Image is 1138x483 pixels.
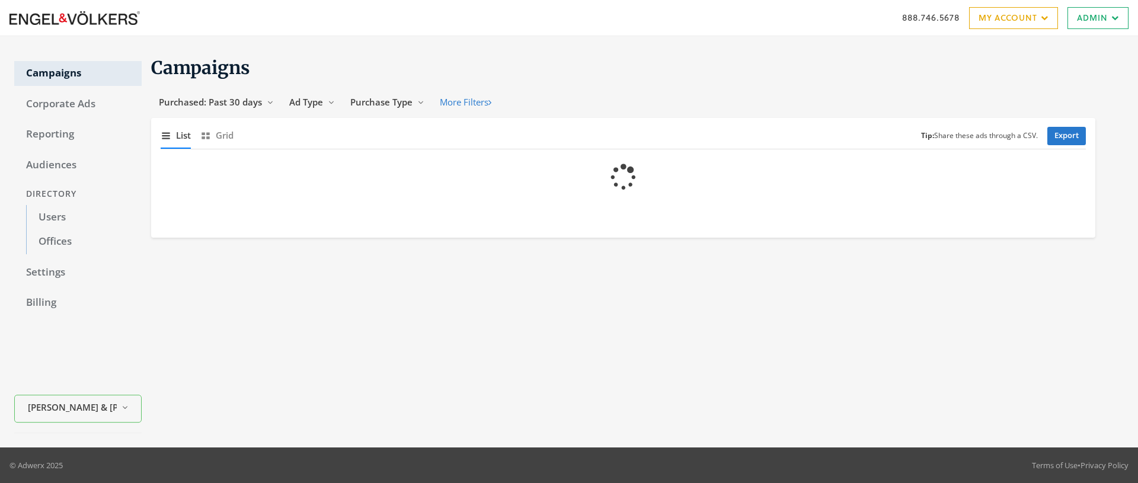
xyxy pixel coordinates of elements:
[161,123,191,148] button: List
[14,395,142,423] button: [PERSON_NAME] & [PERSON_NAME] [PERSON_NAME]
[159,96,262,108] span: Purchased: Past 30 days
[28,401,117,414] span: [PERSON_NAME] & [PERSON_NAME] [PERSON_NAME]
[200,123,234,148] button: Grid
[432,91,499,113] button: More Filters
[350,96,413,108] span: Purchase Type
[26,205,142,230] a: Users
[921,130,934,140] b: Tip:
[282,91,343,113] button: Ad Type
[151,91,282,113] button: Purchased: Past 30 days
[151,56,250,79] span: Campaigns
[176,129,191,142] span: List
[1067,7,1129,29] a: Admin
[26,229,142,254] a: Offices
[9,11,140,25] img: Adwerx
[9,459,63,471] p: © Adwerx 2025
[14,61,142,86] a: Campaigns
[14,153,142,178] a: Audiences
[216,129,234,142] span: Grid
[1032,460,1078,471] a: Terms of Use
[14,92,142,117] a: Corporate Ads
[921,130,1038,142] small: Share these ads through a CSV.
[289,96,323,108] span: Ad Type
[1081,460,1129,471] a: Privacy Policy
[14,290,142,315] a: Billing
[1047,127,1086,145] a: Export
[14,122,142,147] a: Reporting
[969,7,1058,29] a: My Account
[343,91,432,113] button: Purchase Type
[1032,459,1129,471] div: •
[14,183,142,205] div: Directory
[902,11,960,24] a: 888.746.5678
[14,260,142,285] a: Settings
